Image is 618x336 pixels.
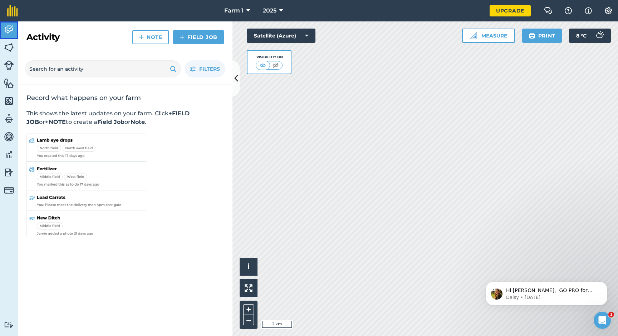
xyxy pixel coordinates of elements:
strong: +NOTE [45,119,66,125]
img: svg+xml;base64,PD94bWwgdmVyc2lvbj0iMS4wIiBlbmNvZGluZz0idXRmLTgiPz4KPCEtLSBHZW5lcmF0b3I6IEFkb2JlIE... [4,167,14,178]
img: svg+xml;base64,PD94bWwgdmVyc2lvbj0iMS4wIiBlbmNvZGluZz0idXRmLTgiPz4KPCEtLSBHZW5lcmF0b3I6IEFkb2JlIE... [4,24,14,35]
button: + [243,304,254,315]
button: Measure [462,29,515,43]
img: svg+xml;base64,PHN2ZyB4bWxucz0iaHR0cDovL3d3dy53My5vcmcvMjAwMC9zdmciIHdpZHRoPSIxNyIgaGVpZ2h0PSIxNy... [585,6,592,15]
img: svg+xml;base64,PD94bWwgdmVyc2lvbj0iMS4wIiBlbmNvZGluZz0idXRmLTgiPz4KPCEtLSBHZW5lcmF0b3I6IEFkb2JlIE... [592,29,607,43]
button: i [240,258,257,276]
a: Upgrade [490,5,531,16]
img: Two speech bubbles overlapping with the left bubble in the forefront [544,7,553,14]
span: Farm 1 [224,6,244,15]
button: 8 °C [569,29,611,43]
img: svg+xml;base64,PD94bWwgdmVyc2lvbj0iMS4wIiBlbmNvZGluZz0idXRmLTgiPz4KPCEtLSBHZW5lcmF0b3I6IEFkb2JlIE... [4,185,14,195]
span: Filters [199,65,220,73]
img: svg+xml;base64,PHN2ZyB4bWxucz0iaHR0cDovL3d3dy53My5vcmcvMjAwMC9zdmciIHdpZHRoPSIxOSIgaGVpZ2h0PSIyNC... [170,65,177,73]
button: Filters [185,60,225,77]
span: 1 [608,312,614,317]
span: 2025 [263,6,276,15]
span: i [247,262,250,271]
strong: Field Job [97,119,124,125]
img: svg+xml;base64,PHN2ZyB4bWxucz0iaHR0cDovL3d3dy53My5vcmcvMjAwMC9zdmciIHdpZHRoPSI1NiIgaGVpZ2h0PSI2MC... [4,78,14,89]
h2: Record what happens on your farm [26,94,224,102]
img: svg+xml;base64,PD94bWwgdmVyc2lvbj0iMS4wIiBlbmNvZGluZz0idXRmLTgiPz4KPCEtLSBHZW5lcmF0b3I6IEFkb2JlIE... [4,114,14,124]
h2: Activity [26,31,60,43]
img: svg+xml;base64,PD94bWwgdmVyc2lvbj0iMS4wIiBlbmNvZGluZz0idXRmLTgiPz4KPCEtLSBHZW5lcmF0b3I6IEFkb2JlIE... [4,131,14,142]
button: Print [522,29,562,43]
img: svg+xml;base64,PD94bWwgdmVyc2lvbj0iMS4wIiBlbmNvZGluZz0idXRmLTgiPz4KPCEtLSBHZW5lcmF0b3I6IEFkb2JlIE... [4,321,14,328]
strong: Note [131,119,145,125]
input: Search for an activity [25,60,181,77]
iframe: Intercom notifications message [475,267,618,317]
button: Satellite (Azure) [247,29,315,43]
img: A cog icon [604,7,613,14]
div: Visibility: On [256,54,283,60]
img: Ruler icon [470,32,477,39]
img: A question mark icon [564,7,573,14]
img: svg+xml;base64,PHN2ZyB4bWxucz0iaHR0cDovL3d3dy53My5vcmcvMjAwMC9zdmciIHdpZHRoPSI1NiIgaGVpZ2h0PSI2MC... [4,42,14,53]
iframe: Intercom live chat [594,312,611,329]
span: 8 ° C [576,29,587,43]
img: fieldmargin Logo [7,5,18,16]
a: Field Job [173,30,224,44]
img: svg+xml;base64,PHN2ZyB4bWxucz0iaHR0cDovL3d3dy53My5vcmcvMjAwMC9zdmciIHdpZHRoPSI1MCIgaGVpZ2h0PSI0MC... [258,62,267,69]
img: svg+xml;base64,PD94bWwgdmVyc2lvbj0iMS4wIiBlbmNvZGluZz0idXRmLTgiPz4KPCEtLSBHZW5lcmF0b3I6IEFkb2JlIE... [4,149,14,160]
a: Note [132,30,169,44]
img: svg+xml;base64,PHN2ZyB4bWxucz0iaHR0cDovL3d3dy53My5vcmcvMjAwMC9zdmciIHdpZHRoPSI1NiIgaGVpZ2h0PSI2MC... [4,96,14,106]
img: svg+xml;base64,PD94bWwgdmVyc2lvbj0iMS4wIiBlbmNvZGluZz0idXRmLTgiPz4KPCEtLSBHZW5lcmF0b3I6IEFkb2JlIE... [4,60,14,70]
img: svg+xml;base64,PHN2ZyB4bWxucz0iaHR0cDovL3d3dy53My5vcmcvMjAwMC9zdmciIHdpZHRoPSIxOSIgaGVpZ2h0PSIyNC... [529,31,535,40]
img: svg+xml;base64,PHN2ZyB4bWxucz0iaHR0cDovL3d3dy53My5vcmcvMjAwMC9zdmciIHdpZHRoPSIxNCIgaGVpZ2h0PSIyNC... [139,33,144,41]
p: This shows the latest updates on your farm. Click or to create a or . [26,109,224,126]
img: svg+xml;base64,PHN2ZyB4bWxucz0iaHR0cDovL3d3dy53My5vcmcvMjAwMC9zdmciIHdpZHRoPSIxNCIgaGVpZ2h0PSIyNC... [180,33,185,41]
img: svg+xml;base64,PHN2ZyB4bWxucz0iaHR0cDovL3d3dy53My5vcmcvMjAwMC9zdmciIHdpZHRoPSI1MCIgaGVpZ2h0PSI0MC... [271,62,280,69]
button: – [243,315,254,325]
img: Four arrows, one pointing top left, one top right, one bottom right and the last bottom left [245,284,252,292]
